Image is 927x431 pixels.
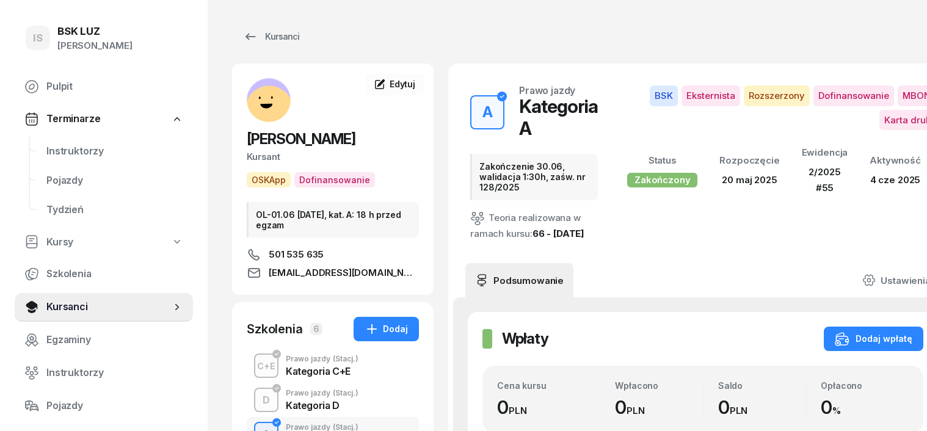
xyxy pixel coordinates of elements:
[390,79,415,89] span: Edytuj
[15,72,193,101] a: Pulpit
[247,321,303,338] div: Szkolenia
[286,355,358,363] div: Prawo jazdy
[718,380,805,391] div: Saldo
[37,195,193,225] a: Tydzień
[470,210,598,242] div: Teoria realizowana w ramach kursu:
[46,299,171,315] span: Kursanci
[232,24,310,49] a: Kursanci
[15,358,193,388] a: Instruktorzy
[365,73,424,95] a: Edytuj
[46,79,183,95] span: Pulpit
[37,166,193,195] a: Pojazdy
[15,391,193,421] a: Pojazdy
[15,259,193,289] a: Szkolenia
[258,390,275,411] div: D
[824,327,923,351] button: Dodaj wpłatę
[286,424,358,431] div: Prawo jazdy
[722,174,777,186] span: 20 maj 2025
[46,234,73,250] span: Kursy
[627,153,697,168] div: Status
[533,228,584,239] a: 66 - [DATE]
[15,292,193,322] a: Kursanci
[46,173,183,189] span: Pojazdy
[802,145,848,161] div: Ewidencja
[870,153,921,168] div: Aktywność
[269,247,324,262] span: 501 535 635
[286,400,358,410] div: Kategoria D
[269,266,419,280] span: [EMAIL_ADDRESS][DOMAIN_NAME]
[497,396,600,419] div: 0
[46,143,183,159] span: Instruktorzy
[365,322,408,336] div: Dodaj
[37,137,193,166] a: Instruktorzy
[870,172,921,188] div: 4 cze 2025
[252,358,280,374] div: C+E
[294,172,375,187] span: Dofinansowanie
[247,130,355,148] span: [PERSON_NAME]
[247,383,419,417] button: DPrawo jazdy(Stacj.)Kategoria D
[813,85,894,106] span: Dofinansowanie
[519,85,575,95] div: Prawo jazdy
[470,95,504,129] button: A
[333,355,358,363] span: (Stacj.)
[15,228,193,256] a: Kursy
[821,396,908,419] div: 0
[627,173,697,187] div: Zakończony
[286,389,358,397] div: Prawo jazdy
[57,26,133,37] div: BSK LUZ
[627,405,645,416] small: PLN
[286,366,358,376] div: Kategoria C+E
[615,380,702,391] div: Wpłacono
[243,29,299,44] div: Kursanci
[46,332,183,348] span: Egzaminy
[333,389,358,397] span: (Stacj.)
[509,405,527,416] small: PLN
[650,85,678,106] span: BSK
[802,164,848,195] div: 2/2025 #55
[15,105,193,133] a: Terminarze
[502,329,548,349] h2: Wpłaty
[247,202,419,237] div: OL-01.06 [DATE], kat. A: 18 h przed egzam
[497,380,600,391] div: Cena kursu
[46,266,183,282] span: Szkolenia
[57,38,133,54] div: [PERSON_NAME]
[46,398,183,414] span: Pojazdy
[718,396,805,419] div: 0
[247,172,375,187] button: OSKAppDofinansowanie
[247,247,419,262] a: 501 535 635
[465,263,573,297] a: Podsumowanie
[470,154,598,200] div: Zakończenie 30.06, walidacja 1:30h, zaśw. nr 128/2025
[478,100,498,125] div: A
[15,325,193,355] a: Egzaminy
[247,172,291,187] span: OSKApp
[682,85,740,106] span: Eksternista
[835,331,912,346] div: Dodaj wpłatę
[247,266,419,280] a: [EMAIL_ADDRESS][DOMAIN_NAME]
[821,380,908,391] div: Opłacono
[354,317,419,341] button: Dodaj
[46,365,183,381] span: Instruktorzy
[33,33,43,43] span: IS
[333,424,358,431] span: (Stacj.)
[254,353,278,378] button: C+E
[719,153,779,168] div: Rozpoczęcie
[310,323,322,335] span: 6
[247,149,419,165] div: Kursant
[254,388,278,412] button: D
[46,202,183,218] span: Tydzień
[744,85,810,106] span: Rozszerzony
[519,95,598,139] div: Kategoria A
[247,349,419,383] button: C+EPrawo jazdy(Stacj.)Kategoria C+E
[730,405,748,416] small: PLN
[832,405,841,416] small: %
[615,396,702,419] div: 0
[46,111,100,127] span: Terminarze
